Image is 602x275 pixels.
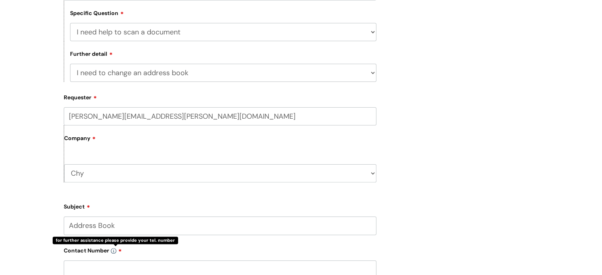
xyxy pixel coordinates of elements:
[64,107,376,125] input: Email
[64,91,376,101] label: Requester
[70,9,124,17] label: Specific Question
[64,201,376,210] label: Subject
[64,132,376,150] label: Company
[64,245,376,254] label: Contact Number
[111,248,116,254] img: info-icon.svg
[70,49,113,57] label: Further detail
[53,237,178,244] div: for further assistance please provide your tel. number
